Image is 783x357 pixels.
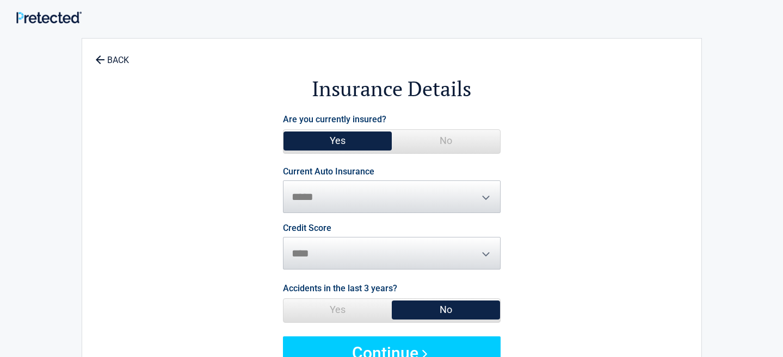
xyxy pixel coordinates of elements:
span: No [392,130,500,152]
span: Yes [283,299,392,321]
span: No [392,299,500,321]
label: Are you currently insured? [283,112,386,127]
img: Main Logo [16,11,82,23]
span: Yes [283,130,392,152]
h2: Insurance Details [142,75,642,103]
label: Current Auto Insurance [283,167,374,176]
a: BACK [93,46,131,65]
label: Credit Score [283,224,331,233]
label: Accidents in the last 3 years? [283,281,397,296]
